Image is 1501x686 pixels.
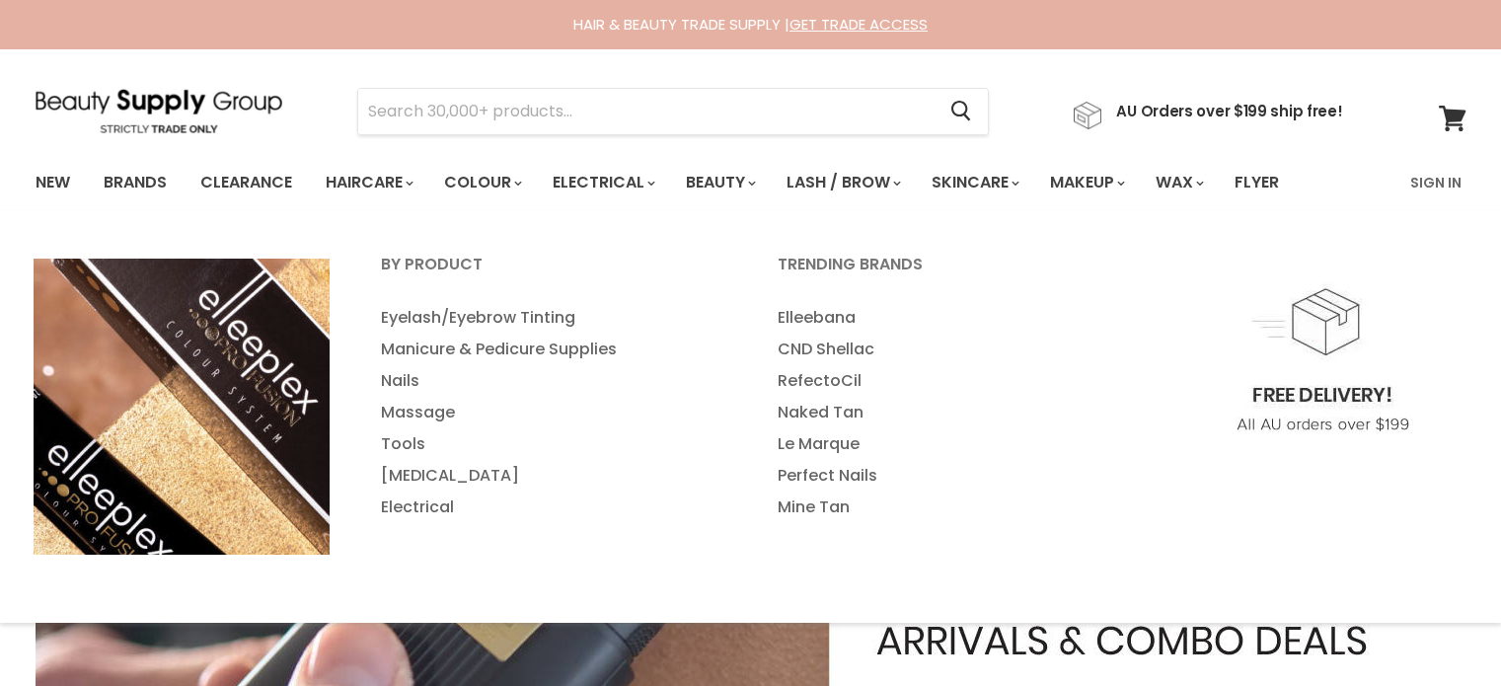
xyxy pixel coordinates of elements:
[11,154,1491,211] nav: Main
[356,428,749,460] a: Tools
[789,14,928,35] a: GET TRADE ACCESS
[356,302,749,334] a: Eyelash/Eyebrow Tinting
[358,89,936,134] input: Search
[753,249,1146,298] a: Trending Brands
[753,302,1146,334] a: Elleebana
[89,162,182,203] a: Brands
[772,162,913,203] a: Lash / Brow
[356,460,749,492] a: [MEDICAL_DATA]
[538,162,667,203] a: Electrical
[1141,162,1216,203] a: Wax
[357,88,989,135] form: Product
[356,302,749,523] ul: Main menu
[753,428,1146,460] a: Le Marque
[356,249,749,298] a: By Product
[1398,162,1473,203] a: Sign In
[753,365,1146,397] a: RefectoCil
[356,397,749,428] a: Massage
[753,334,1146,365] a: CND Shellac
[1035,162,1137,203] a: Makeup
[753,492,1146,523] a: Mine Tan
[753,397,1146,428] a: Naked Tan
[21,154,1346,211] ul: Main menu
[429,162,534,203] a: Colour
[936,89,988,134] button: Search
[11,15,1491,35] div: HAIR & BEAUTY TRADE SUPPLY |
[356,492,749,523] a: Electrical
[186,162,307,203] a: Clearance
[21,162,85,203] a: New
[753,460,1146,492] a: Perfect Nails
[753,302,1146,523] ul: Main menu
[311,162,425,203] a: Haircare
[1402,593,1481,666] iframe: Gorgias live chat messenger
[1220,162,1294,203] a: Flyer
[671,162,768,203] a: Beauty
[917,162,1031,203] a: Skincare
[356,365,749,397] a: Nails
[356,334,749,365] a: Manicure & Pedicure Supplies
